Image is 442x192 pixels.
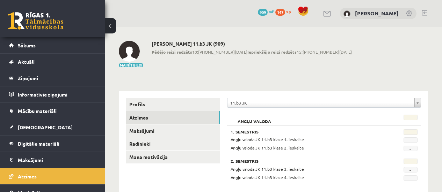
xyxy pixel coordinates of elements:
h2: [PERSON_NAME] 11.b3 JK (909) [152,41,352,47]
span: [DEMOGRAPHIC_DATA] [18,124,73,130]
a: Informatīvie ziņojumi [9,86,96,102]
span: Angļu valoda JK 11.b3 klase 2. ieskaite [231,145,304,151]
legend: Ziņojumi [18,70,96,86]
a: Radinieki [126,137,220,150]
legend: Informatīvie ziņojumi [18,86,96,102]
span: Aktuāli [18,59,35,65]
a: Ziņojumi [9,70,96,86]
a: Profils [126,98,220,111]
span: - [404,167,418,172]
span: 909 [258,9,268,16]
a: 909 mP [258,9,274,14]
span: 10:[PHONE_NUMBER][DATE] 15:[PHONE_NUMBER][DATE] [152,49,352,55]
a: Atzīmes [9,168,96,184]
a: Sākums [9,37,96,53]
a: Atzīmes [126,111,220,124]
a: 147 xp [275,9,294,14]
span: 147 [275,9,285,16]
h3: 1. Semestris [231,129,385,134]
span: - [404,137,418,143]
a: Maksājumi [126,124,220,137]
span: - [404,146,418,151]
span: mP [269,9,274,14]
span: Atzīmes [18,173,37,179]
a: Digitālie materiāli [9,136,96,152]
b: Iepriekšējo reizi redzēts [247,49,297,55]
legend: Maksājumi [18,152,96,168]
a: 11.b3 JK [227,98,421,107]
h3: 2. Semestris [231,159,385,163]
span: Angļu valoda JK 11.b3 klase 4. ieskaite [231,175,304,180]
img: Lera Panteviča [119,41,140,62]
a: Mācību materiāli [9,103,96,119]
span: Mācību materiāli [18,108,57,114]
span: - [404,175,418,181]
a: Rīgas 1. Tālmācības vidusskola [8,12,64,30]
span: Angļu valoda JK 11.b3 klase 1. ieskaite [231,137,304,142]
span: Angļu valoda JK 11.b3 klase 3. ieskaite [231,166,304,172]
a: Maksājumi [9,152,96,168]
a: [PERSON_NAME] [355,10,399,17]
img: Lera Panteviča [343,10,350,17]
a: [DEMOGRAPHIC_DATA] [9,119,96,135]
span: xp [286,9,291,14]
span: Digitālie materiāli [18,140,59,147]
b: Pēdējo reizi redzēts [152,49,192,55]
a: Mana motivācija [126,151,220,163]
span: Sākums [18,42,36,48]
button: Mainīt bildi [119,63,143,67]
a: Aktuāli [9,54,96,70]
span: 11.b3 JK [230,98,412,107]
h2: Angļu valoda [231,115,278,122]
